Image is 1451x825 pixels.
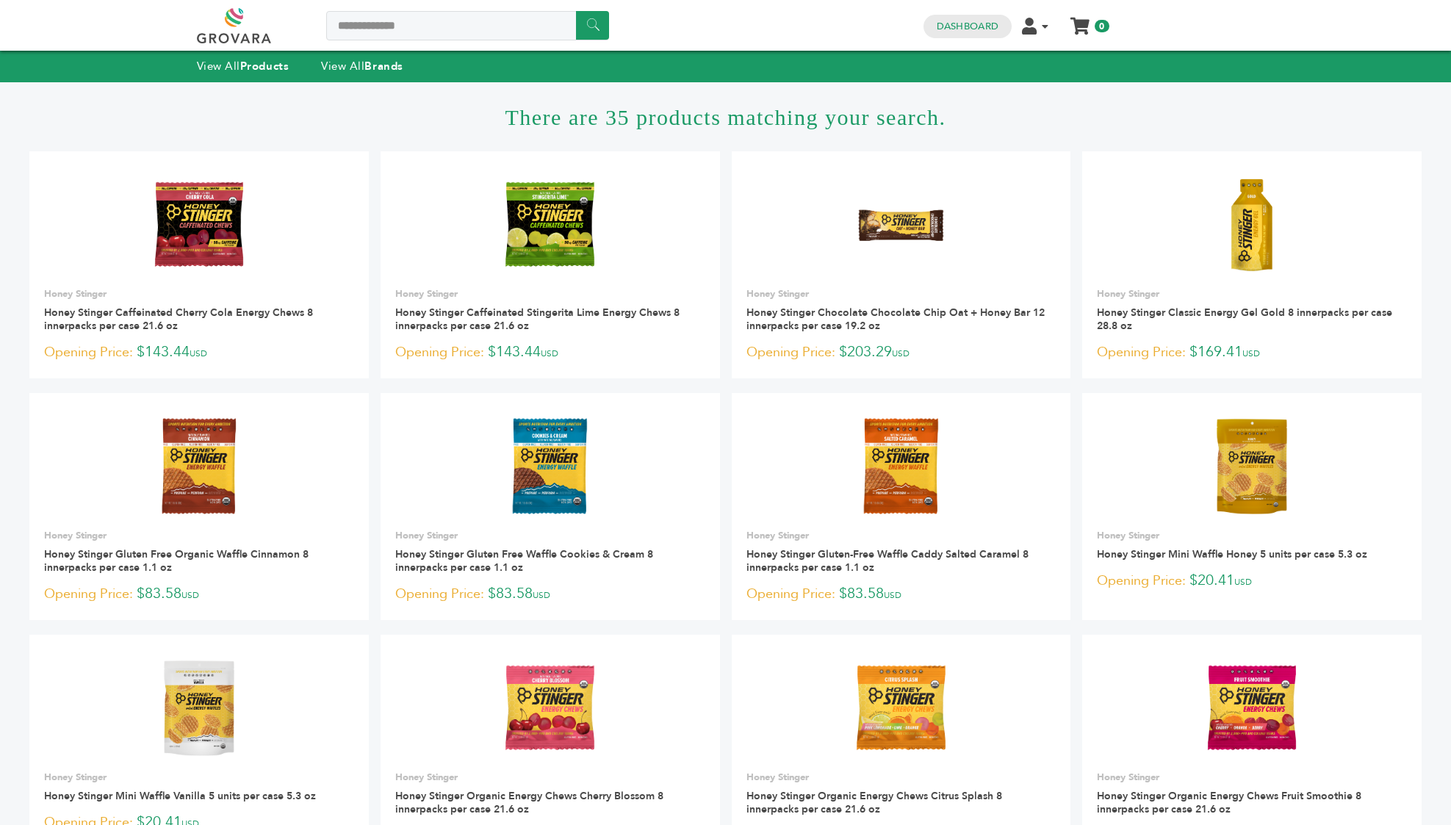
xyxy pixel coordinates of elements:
p: Honey Stinger [395,287,705,300]
a: Dashboard [937,20,998,33]
img: Honey Stinger Organic Energy Chews Fruit Smoothie 8 innerpacks per case 21.6 oz [1199,655,1306,761]
span: Opening Price: [395,342,484,362]
a: Honey Stinger Organic Energy Chews Fruit Smoothie 8 innerpacks per case 21.6 oz [1097,789,1361,816]
p: Honey Stinger [1097,771,1407,784]
p: Honey Stinger [746,287,1056,300]
a: Honey Stinger Caffeinated Stingerita Lime Energy Chews 8 innerpacks per case 21.6 oz [395,306,680,333]
p: Honey Stinger [395,529,705,542]
h1: There are 35 products matching your search. [29,82,1422,151]
span: USD [541,347,558,359]
strong: Products [240,59,289,73]
a: Honey Stinger Caffeinated Cherry Cola Energy Chews 8 innerpacks per case 21.6 oz [44,306,313,333]
p: $83.58 [395,583,705,605]
a: Honey Stinger Organic Energy Chews Citrus Splash 8 innerpacks per case 21.6 oz [746,789,1002,816]
a: Honey Stinger Gluten Free Organic Waffle Cinnamon 8 innerpacks per case 1.1 oz [44,547,309,574]
img: Honey Stinger Organic Energy Chews Citrus Splash 8 innerpacks per case 21.6 oz [848,655,954,761]
img: Honey Stinger Classic Energy Gel Gold 8 innerpacks per case 28.8 oz [1199,171,1306,278]
a: My Cart [1071,13,1088,29]
p: Honey Stinger [746,771,1056,784]
p: $143.44 [395,342,705,364]
p: Honey Stinger [44,287,354,300]
p: $83.58 [44,583,354,605]
img: Honey Stinger Gluten Free Organic Waffle Cinnamon 8 innerpacks per case 1.1 oz [146,413,253,519]
input: Search a product or brand... [326,11,609,40]
a: Honey Stinger Classic Energy Gel Gold 8 innerpacks per case 28.8 oz [1097,306,1392,333]
span: USD [181,589,199,601]
img: Honey Stinger Caffeinated Stingerita Lime Energy Chews 8 innerpacks per case 21.6 oz [497,171,603,278]
p: Honey Stinger [746,529,1056,542]
p: $169.41 [1097,342,1407,364]
span: USD [1234,576,1252,588]
span: USD [1242,347,1260,359]
img: Honey Stinger Chocolate Chocolate Chip Oat + Honey Bar 12 innerpacks per case 19.2 oz [848,171,954,278]
img: Honey Stinger Gluten-Free Waffle Caddy Salted Caramel 8 innerpacks per case 1.1 oz [848,413,954,519]
a: Honey Stinger Mini Waffle Vanilla 5 units per case 5.3 oz [44,789,316,803]
span: Opening Price: [44,584,133,604]
a: View AllProducts [197,59,289,73]
span: Opening Price: [395,584,484,604]
span: Opening Price: [746,342,835,362]
a: Honey Stinger Chocolate Chocolate Chip Oat + Honey Bar 12 innerpacks per case 19.2 oz [746,306,1045,333]
span: USD [533,589,550,601]
p: $20.41 [1097,570,1407,592]
img: Honey Stinger Organic Energy Chews Cherry Blossom 8 innerpacks per case 21.6 oz [497,655,603,761]
span: USD [190,347,207,359]
span: USD [892,347,910,359]
a: View AllBrands [321,59,403,73]
span: USD [884,589,901,601]
img: Honey Stinger Mini Waffle Vanilla 5 units per case 5.3 oz [146,655,253,761]
a: Honey Stinger Gluten Free Waffle Cookies & Cream 8 innerpacks per case 1.1 oz [395,547,653,574]
a: Honey Stinger Organic Energy Chews Cherry Blossom 8 innerpacks per case 21.6 oz [395,789,663,816]
p: Honey Stinger [1097,287,1407,300]
p: Honey Stinger [44,771,354,784]
img: Honey Stinger Mini Waffle Honey 5 units per case 5.3 oz [1199,413,1306,519]
img: Honey Stinger Caffeinated Cherry Cola Energy Chews 8 innerpacks per case 21.6 oz [146,171,253,278]
span: 0 [1095,20,1109,32]
span: Opening Price: [1097,571,1186,591]
span: Opening Price: [746,584,835,604]
a: Honey Stinger Gluten-Free Waffle Caddy Salted Caramel 8 innerpacks per case 1.1 oz [746,547,1029,574]
p: Honey Stinger [1097,529,1407,542]
strong: Brands [364,59,403,73]
p: Honey Stinger [44,529,354,542]
p: $203.29 [746,342,1056,364]
img: Honey Stinger Gluten Free Waffle Cookies & Cream 8 innerpacks per case 1.1 oz [497,413,603,519]
a: Honey Stinger Mini Waffle Honey 5 units per case 5.3 oz [1097,547,1367,561]
span: Opening Price: [44,342,133,362]
p: $83.58 [746,583,1056,605]
p: $143.44 [44,342,354,364]
p: Honey Stinger [395,771,705,784]
span: Opening Price: [1097,342,1186,362]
